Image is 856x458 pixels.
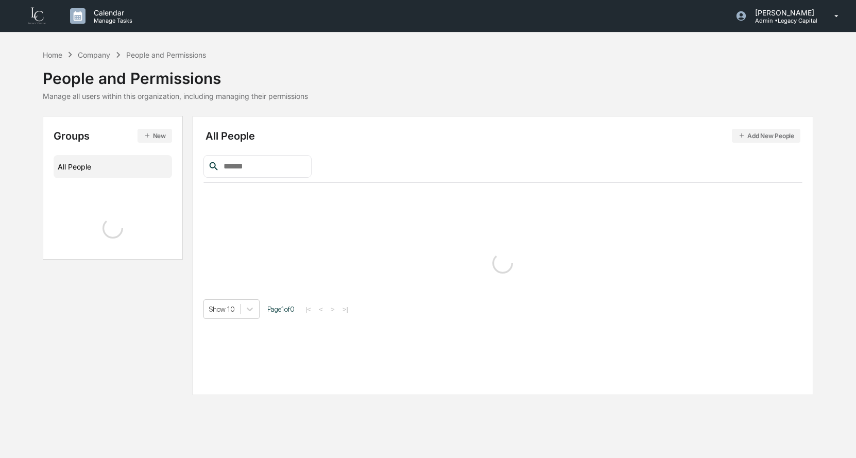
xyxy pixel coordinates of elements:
[138,129,172,143] button: New
[339,305,351,314] button: >|
[732,129,800,143] button: Add New People
[206,129,800,143] div: All People
[43,50,62,59] div: Home
[78,50,110,59] div: Company
[747,17,819,24] p: Admin • Legacy Capital
[85,17,138,24] p: Manage Tasks
[54,129,172,143] div: Groups
[747,8,819,17] p: [PERSON_NAME]
[328,305,338,314] button: >
[43,92,308,100] div: Manage all users within this organization, including managing their permissions
[58,158,168,175] div: All People
[85,8,138,17] p: Calendar
[267,305,295,313] span: Page 1 of 0
[43,61,308,88] div: People and Permissions
[126,50,206,59] div: People and Permissions
[302,305,314,314] button: |<
[25,6,49,26] img: logo
[316,305,326,314] button: <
